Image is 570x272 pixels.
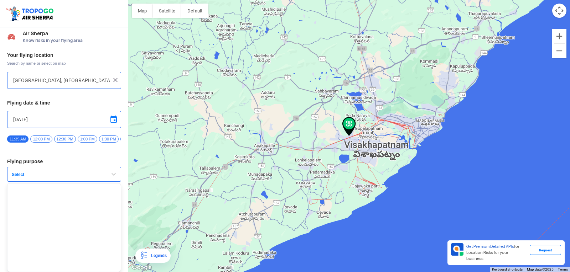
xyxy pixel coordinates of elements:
span: Search by name or select on map [7,60,121,66]
div: for Location Risks for your business. [463,243,530,262]
span: 1:00 PM [78,135,97,143]
span: Select [9,172,98,177]
img: ic_close.png [112,76,119,84]
a: Terms [558,267,568,271]
span: 12:00 PM [30,135,52,143]
span: 11:35 AM [7,135,28,143]
img: ic_tgdronemaps.svg [5,5,56,22]
h3: Flying date & time [7,100,121,105]
h3: Your flying location [7,53,121,58]
button: Zoom in [552,29,566,43]
input: Search your flying location [13,76,110,85]
input: Select Date [13,115,115,124]
button: Select [7,167,121,182]
ul: Select [7,183,121,272]
img: Premium APIs [451,243,463,256]
span: 12:30 PM [54,135,76,143]
button: Show satellite imagery [153,4,181,18]
div: Legends [148,251,166,260]
button: Show street map [132,4,153,18]
span: Get Premium Detailed APIs [466,244,514,249]
button: Map camera controls [552,4,566,18]
a: Open this area in Google Maps (opens a new window) [130,263,154,272]
span: 2:00 PM [120,135,140,143]
img: Legends [140,251,148,260]
h3: Flying purpose [7,159,121,164]
span: 1:30 PM [99,135,119,143]
img: Google [130,263,154,272]
div: Request [530,245,561,255]
span: Map data ©2025 [527,267,554,271]
button: Zoom out [552,44,566,58]
span: Air Sherpa [23,31,121,36]
span: Know risks in your flying area [23,38,121,43]
button: Keyboard shortcuts [492,267,523,272]
img: Risk Scores [7,32,16,41]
